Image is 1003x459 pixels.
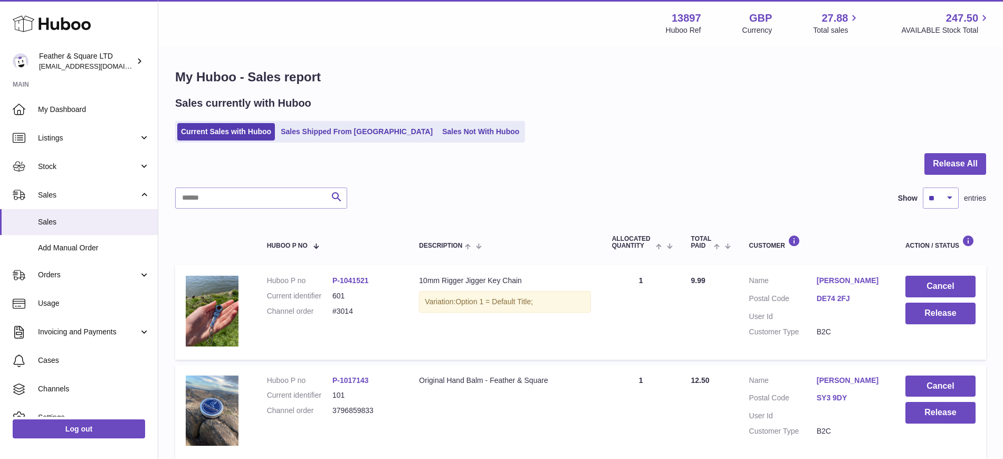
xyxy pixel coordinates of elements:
div: Customer [749,235,884,249]
dt: Name [749,276,817,288]
a: 247.50 AVAILABLE Stock Total [901,11,990,35]
span: My Dashboard [38,105,150,115]
dt: Channel order [267,406,332,416]
label: Show [898,193,918,203]
button: Cancel [905,376,976,397]
h1: My Huboo - Sales report [175,69,986,86]
dd: 101 [332,390,398,400]
dt: User Id [749,312,817,322]
a: DE74 2FJ [817,294,884,304]
dt: Customer Type [749,426,817,436]
span: Usage [38,298,150,308]
dt: Huboo P no [267,276,332,286]
div: Action / Status [905,235,976,249]
span: [EMAIL_ADDRESS][DOMAIN_NAME] [39,62,155,70]
td: 1 [601,265,681,359]
a: SY3 9DY [817,393,884,403]
dt: Postal Code [749,393,817,406]
span: Sales [38,190,139,200]
span: 12.50 [691,376,710,385]
button: Release [905,303,976,324]
span: Total sales [813,25,860,35]
span: 9.99 [691,276,705,285]
span: AVAILABLE Stock Total [901,25,990,35]
a: Log out [13,419,145,438]
dt: Customer Type [749,327,817,337]
button: Release All [924,153,986,175]
span: Settings [38,413,150,423]
dt: Name [749,376,817,388]
a: [PERSON_NAME] [817,276,884,286]
dd: 601 [332,291,398,301]
span: Invoicing and Payments [38,327,139,337]
span: Description [419,242,462,249]
dt: User Id [749,411,817,421]
span: entries [964,193,986,203]
strong: 13897 [672,11,701,25]
span: Listings [38,133,139,143]
dd: #3014 [332,306,398,316]
dt: Huboo P no [267,376,332,386]
a: 27.88 Total sales [813,11,860,35]
dt: Current identifier [267,291,332,301]
span: Orders [38,270,139,280]
dd: B2C [817,327,884,337]
span: Cases [38,355,150,366]
span: Sales [38,217,150,227]
a: Sales Not With Huboo [438,123,523,140]
button: Release [905,402,976,424]
span: Add Manual Order [38,243,150,253]
div: 10mm Rigger Jigger Key Chain [419,276,590,286]
a: [PERSON_NAME] [817,376,884,386]
img: feathernsquare@gmail.com [13,53,28,69]
img: il_fullxfull.5545322717_sv0z.jpg [186,376,238,446]
dt: Channel order [267,306,332,316]
div: Currency [742,25,772,35]
dt: Current identifier [267,390,332,400]
h2: Sales currently with Huboo [175,96,311,110]
div: Huboo Ref [666,25,701,35]
dd: B2C [817,426,884,436]
a: P-1041521 [332,276,369,285]
span: 247.50 [946,11,978,25]
a: Sales Shipped From [GEOGRAPHIC_DATA] [277,123,436,140]
div: Feather & Square LTD [39,51,134,71]
a: P-1017143 [332,376,369,385]
dt: Postal Code [749,294,817,306]
strong: GBP [749,11,772,25]
button: Cancel [905,276,976,297]
span: Huboo P no [267,242,308,249]
img: IMG_5253.jpg [186,276,238,346]
td: 1 [601,365,681,459]
div: Variation: [419,291,590,313]
span: Total paid [691,236,712,249]
span: Option 1 = Default Title; [455,297,533,306]
span: Channels [38,384,150,394]
span: Stock [38,162,139,172]
span: 27.88 [821,11,848,25]
dd: 3796859833 [332,406,398,416]
span: ALLOCATED Quantity [612,236,654,249]
div: Original Hand Balm - Feather & Square [419,376,590,386]
a: Current Sales with Huboo [177,123,275,140]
